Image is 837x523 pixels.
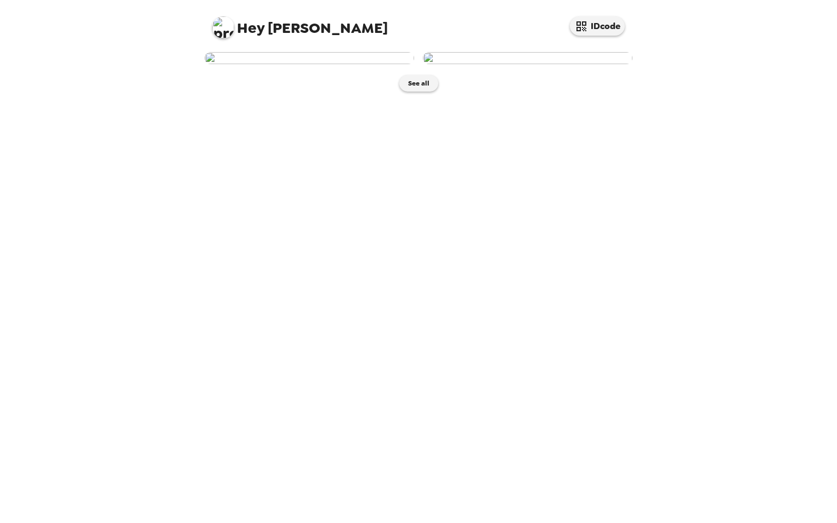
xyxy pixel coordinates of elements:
[212,16,234,38] img: profile pic
[423,52,632,64] img: user-276174
[237,18,264,38] span: Hey
[570,16,625,36] button: IDcode
[399,75,438,92] button: See all
[205,52,414,64] img: user-276554
[212,11,388,36] span: [PERSON_NAME]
